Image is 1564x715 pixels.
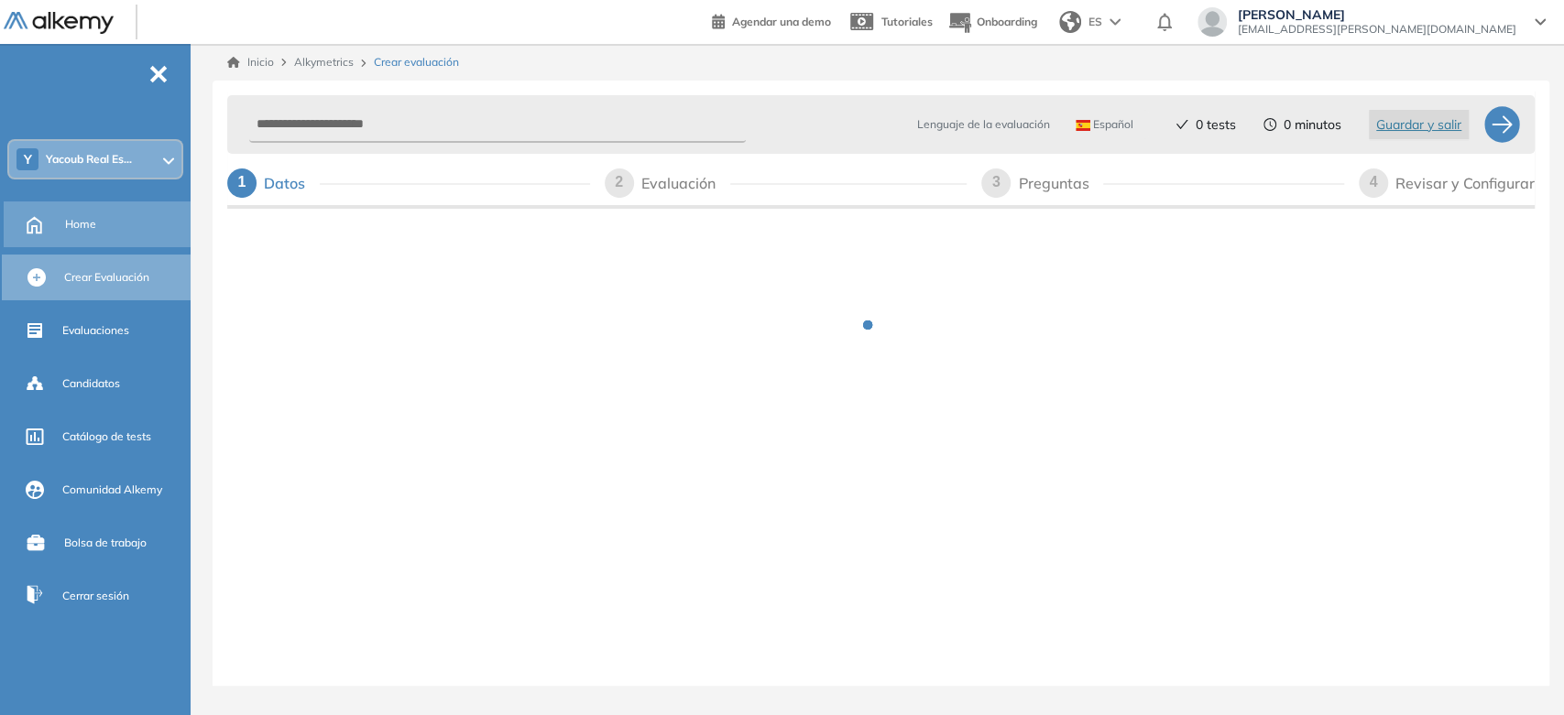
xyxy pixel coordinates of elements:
[615,174,623,190] span: 2
[881,15,933,28] span: Tutoriales
[1059,11,1081,33] img: world
[1376,114,1461,135] span: Guardar y salir
[1370,174,1378,190] span: 4
[4,12,114,35] img: Logo
[917,116,1050,133] span: Lenguaje de la evaluación
[24,152,32,167] span: Y
[1395,168,1535,198] div: Revisar y Configurar
[1018,168,1103,198] div: Preguntas
[62,375,120,392] span: Candidatos
[947,3,1037,42] button: Onboarding
[1196,115,1236,135] span: 0 tests
[1076,117,1133,132] span: Español
[1076,120,1090,131] img: ESP
[238,174,246,190] span: 1
[1263,118,1276,131] span: clock-circle
[64,269,149,286] span: Crear Evaluación
[1110,18,1121,26] img: arrow
[64,535,147,551] span: Bolsa de trabajo
[374,54,459,70] span: Crear evaluación
[732,15,831,28] span: Agendar una demo
[264,168,320,198] div: Datos
[62,322,129,339] span: Evaluaciones
[62,428,151,445] span: Catálogo de tests
[227,168,590,198] div: 1Datos
[227,54,274,70] a: Inicio
[62,588,129,604] span: Cerrar sesión
[1088,14,1102,30] span: ES
[977,15,1037,28] span: Onboarding
[712,9,831,31] a: Agendar una demo
[62,482,162,498] span: Comunidad Alkemy
[1369,110,1469,139] button: Guardar y salir
[1176,118,1188,131] span: check
[992,174,1001,190] span: 3
[46,152,132,167] span: Yacoub Real Es...
[65,216,96,233] span: Home
[641,168,730,198] div: Evaluación
[294,55,354,69] span: Alkymetrics
[1238,7,1516,22] span: [PERSON_NAME]
[1238,22,1516,37] span: [EMAIL_ADDRESS][PERSON_NAME][DOMAIN_NAME]
[1284,115,1341,135] span: 0 minutos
